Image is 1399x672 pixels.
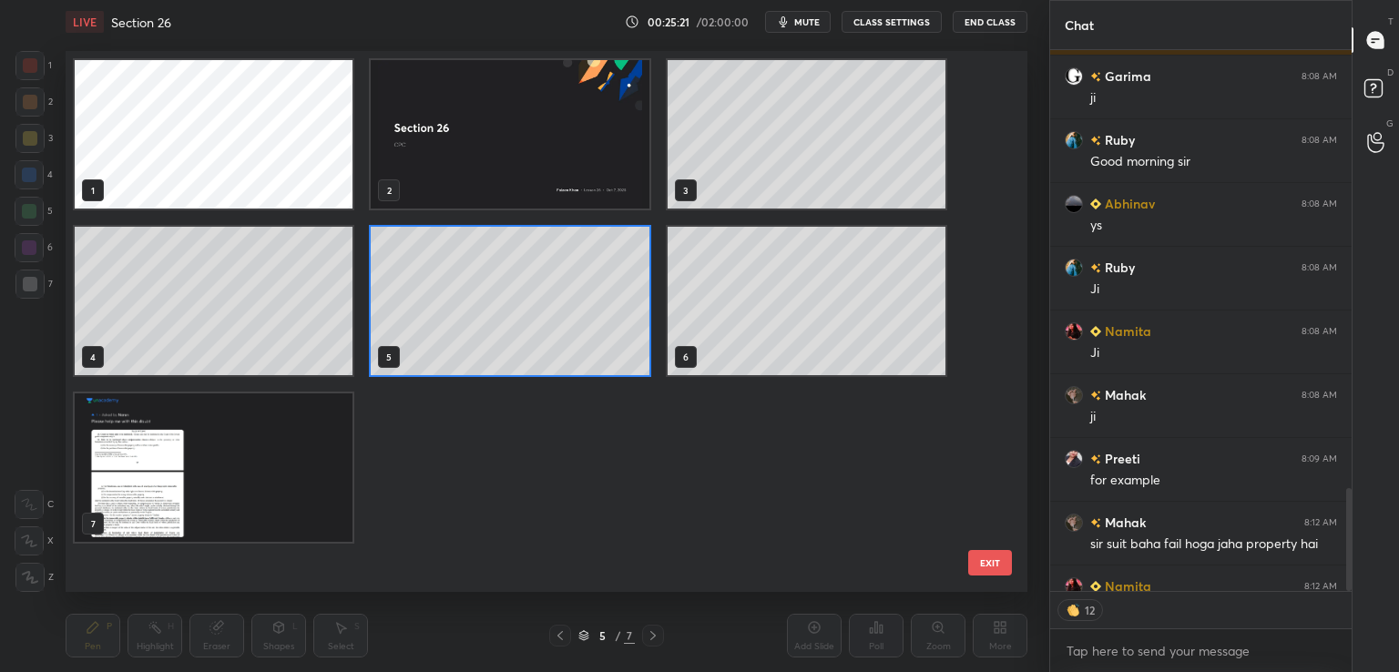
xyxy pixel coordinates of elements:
h6: Mahak [1101,385,1146,404]
h6: Abhinav [1101,194,1155,213]
div: 8:08 AM [1302,326,1337,337]
div: X [15,526,54,555]
p: T [1388,15,1394,28]
div: Ji [1090,344,1337,362]
div: ji [1090,408,1337,426]
img: no-rating-badge.077c3623.svg [1090,518,1101,528]
div: 8:12 AM [1304,581,1337,592]
img: 01500de18ded429bb978a6f84c8a5908.98228070_3 [1065,195,1083,213]
img: no-rating-badge.077c3623.svg [1090,72,1101,82]
img: no-rating-badge.077c3623.svg [1090,136,1101,146]
div: / [615,630,620,641]
div: Ji [1090,280,1337,299]
div: Z [15,563,54,592]
img: 7af50ced4a40429f9e8a71d2b84a64fc.jpg [1065,577,1083,596]
h4: Section 26 [111,14,171,31]
h6: Mahak [1101,513,1146,532]
img: no-rating-badge.077c3623.svg [1090,263,1101,273]
img: c6948b4914544d7dbeddbd7d3c70e643.jpg [1065,514,1083,532]
button: EXIT [968,550,1012,575]
div: 12 [1082,603,1097,617]
p: D [1387,66,1394,79]
img: c6948b4914544d7dbeddbd7d3c70e643.jpg [1065,386,1083,404]
img: Learner_Badge_beginner_1_8b307cf2a0.svg [1090,326,1101,337]
img: 7af50ced4a40429f9e8a71d2b84a64fc.jpg [1065,322,1083,341]
p: G [1386,117,1394,130]
button: End Class [953,11,1027,33]
img: 47bd0b8308db4cafb133322dde33d233.jpg [1065,450,1083,468]
div: 8:08 AM [1302,135,1337,146]
img: Learner_Badge_beginner_1_8b307cf2a0.svg [1090,581,1101,592]
div: for example [1090,472,1337,490]
img: no-rating-badge.077c3623.svg [1090,391,1101,401]
div: 7 [15,270,53,299]
div: 8:08 AM [1302,199,1337,209]
img: clapping_hands.png [1064,601,1082,619]
div: 8:08 AM [1302,71,1337,82]
div: ji [1090,89,1337,107]
button: CLASS SETTINGS [842,11,942,33]
img: 1fc55487d6334604822c3fc1faca978b.jpg [1065,259,1083,277]
div: ys [1090,217,1337,235]
div: 8:08 AM [1302,262,1337,273]
div: sir suit baha fail hoga jaha property hai [1090,535,1337,554]
div: 8:09 AM [1302,453,1337,464]
h6: Ruby [1101,258,1135,277]
div: 3 [15,124,53,153]
img: no-rating-badge.077c3623.svg [1090,454,1101,464]
h6: Ruby [1101,130,1135,149]
h6: Namita [1101,321,1151,341]
div: 8:12 AM [1304,517,1337,528]
div: C [15,490,54,519]
div: 4 [15,160,53,189]
div: Good morning sir [1090,153,1337,171]
img: Naren-1759804379.1926813.jpg [75,393,352,542]
div: 5 [15,197,53,226]
div: 7 [624,627,635,644]
button: mute [765,11,831,33]
h6: Preeti [1101,449,1140,468]
div: LIVE [66,11,104,33]
img: c0cda2e8-a323-11f0-a6f6-0a13f90128d0.jpg [371,60,648,209]
img: 1fc55487d6334604822c3fc1faca978b.jpg [1065,131,1083,149]
div: 1 [15,51,52,80]
h6: Garima [1101,66,1151,86]
div: 5 [593,630,611,641]
h6: Namita [1101,576,1151,596]
div: 8:08 AM [1302,390,1337,401]
div: 6 [15,233,53,262]
span: mute [794,15,820,28]
div: grid [1050,50,1352,592]
img: a101d65c335a4167b26748aa83496d81.99222079_3 [1065,67,1083,86]
p: Chat [1050,1,1108,49]
div: grid [66,51,996,592]
img: Learner_Badge_beginner_1_8b307cf2a0.svg [1090,199,1101,209]
div: 2 [15,87,53,117]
